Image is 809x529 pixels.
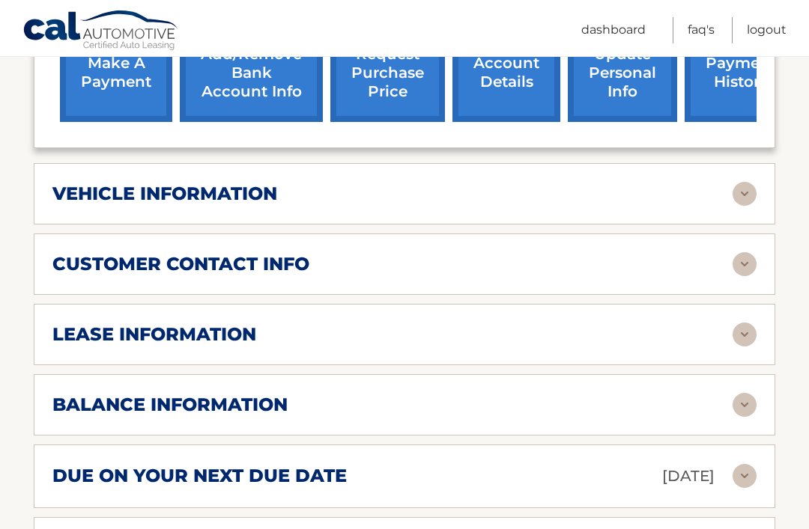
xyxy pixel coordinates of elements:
[733,464,757,488] img: accordion-rest.svg
[60,24,172,122] a: make a payment
[733,322,757,346] img: accordion-rest.svg
[452,24,560,122] a: account details
[733,393,757,417] img: accordion-rest.svg
[52,394,288,416] h2: balance information
[52,253,309,275] h2: customer contact info
[685,24,797,122] a: payment history
[581,17,646,43] a: Dashboard
[733,252,757,276] img: accordion-rest.svg
[180,24,323,122] a: Add/Remove bank account info
[568,24,677,122] a: update personal info
[688,17,715,43] a: FAQ's
[747,17,787,43] a: Logout
[52,465,347,487] h2: due on your next due date
[733,182,757,206] img: accordion-rest.svg
[662,463,715,489] p: [DATE]
[52,323,256,346] h2: lease information
[52,183,277,205] h2: vehicle information
[330,24,445,122] a: request purchase price
[22,10,180,53] a: Cal Automotive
